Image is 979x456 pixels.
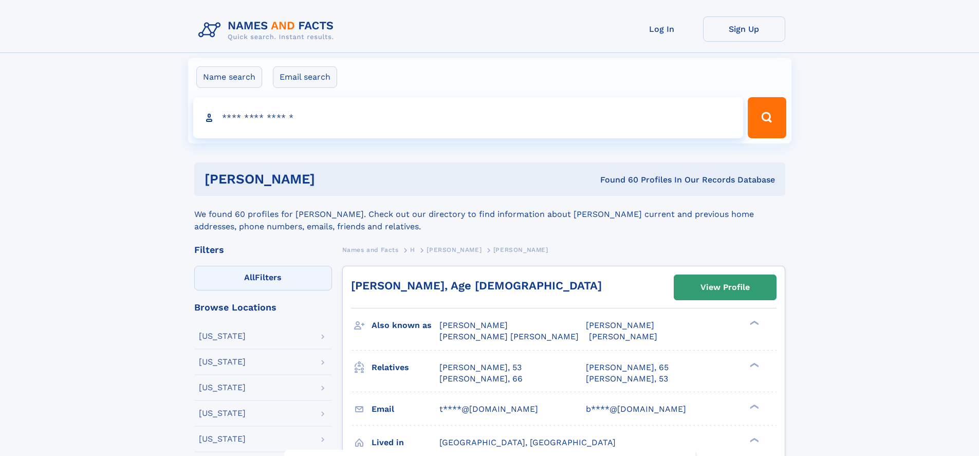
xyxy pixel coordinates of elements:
[196,66,262,88] label: Name search
[586,362,669,373] a: [PERSON_NAME], 65
[674,275,776,300] a: View Profile
[194,245,332,254] div: Filters
[351,279,602,292] a: [PERSON_NAME], Age [DEMOGRAPHIC_DATA]
[199,409,246,417] div: [US_STATE]
[342,243,399,256] a: Names and Facts
[199,358,246,366] div: [US_STATE]
[372,317,439,334] h3: Also known as
[747,436,760,443] div: ❯
[439,437,616,447] span: [GEOGRAPHIC_DATA], [GEOGRAPHIC_DATA]
[748,97,786,138] button: Search Button
[439,362,522,373] a: [PERSON_NAME], 53
[586,320,654,330] span: [PERSON_NAME]
[747,403,760,410] div: ❯
[427,246,482,253] span: [PERSON_NAME]
[493,246,548,253] span: [PERSON_NAME]
[193,97,744,138] input: search input
[439,332,579,341] span: [PERSON_NAME] [PERSON_NAME]
[273,66,337,88] label: Email search
[199,332,246,340] div: [US_STATE]
[747,320,760,326] div: ❯
[194,303,332,312] div: Browse Locations
[205,173,458,186] h1: [PERSON_NAME]
[410,243,415,256] a: H
[372,434,439,451] h3: Lived in
[703,16,785,42] a: Sign Up
[439,320,508,330] span: [PERSON_NAME]
[194,196,785,233] div: We found 60 profiles for [PERSON_NAME]. Check out our directory to find information about [PERSON...
[244,272,255,282] span: All
[194,16,342,44] img: Logo Names and Facts
[621,16,703,42] a: Log In
[586,373,668,385] a: [PERSON_NAME], 53
[372,400,439,418] h3: Email
[194,266,332,290] label: Filters
[700,276,750,299] div: View Profile
[457,174,775,186] div: Found 60 Profiles In Our Records Database
[199,435,246,443] div: [US_STATE]
[199,384,246,392] div: [US_STATE]
[427,243,482,256] a: [PERSON_NAME]
[589,332,657,341] span: [PERSON_NAME]
[372,359,439,376] h3: Relatives
[747,361,760,368] div: ❯
[439,373,523,385] a: [PERSON_NAME], 66
[410,246,415,253] span: H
